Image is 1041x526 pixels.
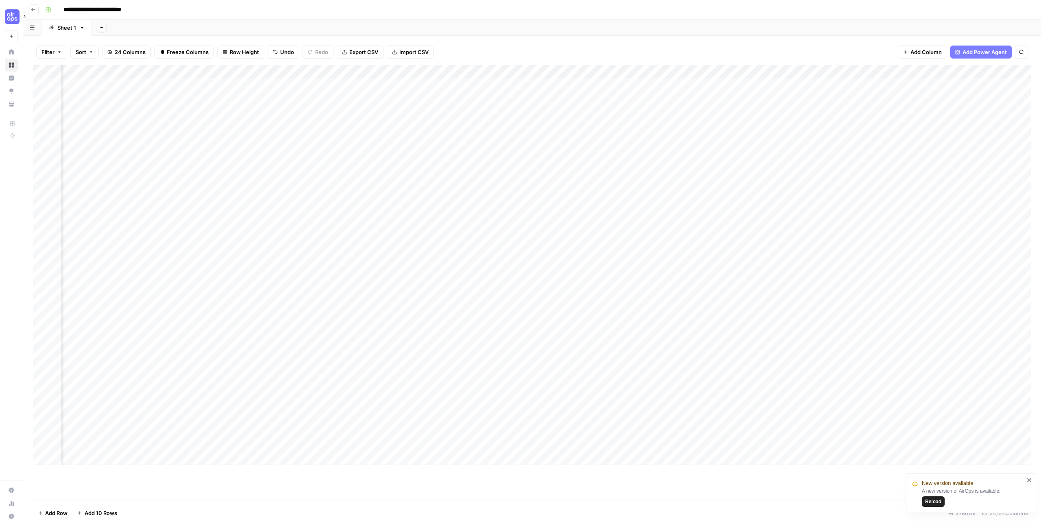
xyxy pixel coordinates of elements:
[5,510,18,523] button: Help + Support
[102,46,151,59] button: 24 Columns
[925,498,941,505] span: Reload
[41,20,92,36] a: Sheet 1
[5,497,18,510] a: Usage
[922,487,1024,507] div: A new version of AirOps is available.
[33,506,72,519] button: Add Row
[76,48,86,56] span: Sort
[315,48,328,56] span: Redo
[1027,477,1032,483] button: close
[268,46,299,59] button: Undo
[85,509,117,517] span: Add 10 Rows
[979,506,1031,519] div: 24/24 Columns
[72,506,122,519] button: Add 10 Rows
[5,9,20,24] img: September Cohort Logo
[963,48,1007,56] span: Add Power Agent
[950,46,1012,59] button: Add Power Agent
[217,46,264,59] button: Row Height
[922,496,945,507] button: Reload
[5,46,18,59] a: Home
[5,59,18,72] a: Browse
[945,506,979,519] div: 27 Rows
[41,48,54,56] span: Filter
[5,98,18,111] a: Your Data
[387,46,434,59] button: Import CSV
[5,7,18,27] button: Workspace: September Cohort
[5,484,18,497] a: Settings
[5,85,18,98] a: Opportunities
[115,48,146,56] span: 24 Columns
[399,48,429,56] span: Import CSV
[70,46,99,59] button: Sort
[280,48,294,56] span: Undo
[230,48,259,56] span: Row Height
[898,46,947,59] button: Add Column
[910,48,942,56] span: Add Column
[337,46,383,59] button: Export CSV
[349,48,378,56] span: Export CSV
[45,509,68,517] span: Add Row
[154,46,214,59] button: Freeze Columns
[36,46,67,59] button: Filter
[167,48,209,56] span: Freeze Columns
[57,24,76,32] div: Sheet 1
[303,46,333,59] button: Redo
[5,72,18,85] a: Insights
[922,479,973,487] span: New version available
